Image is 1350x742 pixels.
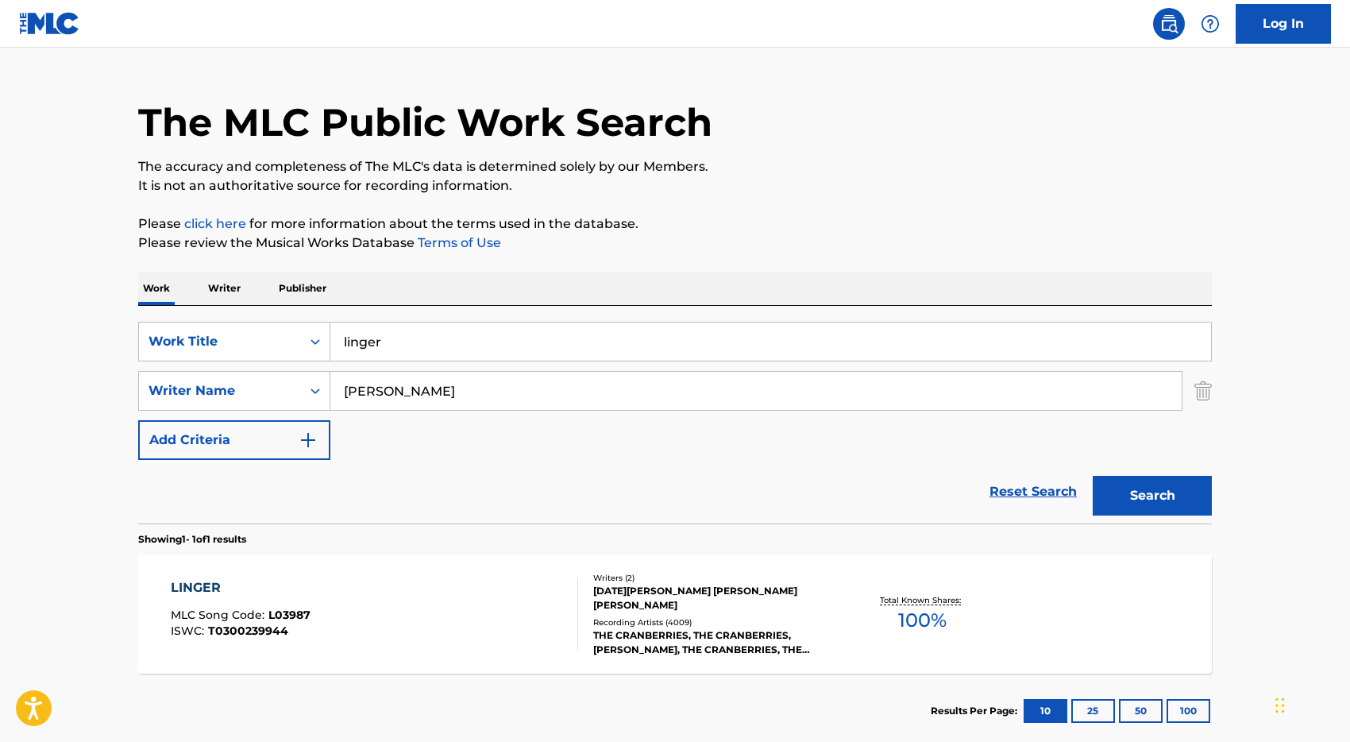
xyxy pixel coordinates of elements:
p: Total Known Shares: [880,594,965,606]
div: [DATE][PERSON_NAME] [PERSON_NAME] [PERSON_NAME] [593,584,833,613]
p: Work [138,272,175,305]
button: 100 [1167,699,1210,723]
p: It is not an authoritative source for recording information. [138,176,1212,195]
img: help [1201,14,1220,33]
span: T0300239944 [208,624,288,638]
a: LINGERMLC Song Code:L03987ISWC:T0300239944Writers (2)[DATE][PERSON_NAME] [PERSON_NAME] [PERSON_NA... [138,555,1212,674]
p: Please review the Musical Works Database [138,234,1212,253]
div: Help [1194,8,1226,40]
div: Recording Artists ( 4009 ) [593,616,833,628]
div: Work Title [148,332,291,351]
a: Public Search [1153,8,1185,40]
button: 50 [1119,699,1163,723]
button: 10 [1024,699,1067,723]
div: Drag [1275,682,1285,729]
p: Results Per Page: [931,704,1021,718]
span: L03987 [268,608,310,622]
div: THE CRANBERRIES, THE CRANBERRIES, [PERSON_NAME], THE CRANBERRIES, THE CRANBERRIES [593,628,833,657]
img: 9d2ae6d4665cec9f34b9.svg [299,431,318,450]
button: Search [1093,476,1212,516]
img: MLC Logo [19,12,80,35]
h1: The MLC Public Work Search [138,99,712,146]
span: 100 % [898,606,947,635]
p: Writer [203,272,245,305]
p: Publisher [274,272,331,305]
img: search [1159,14,1178,33]
a: Terms of Use [415,235,501,250]
form: Search Form [138,322,1212,524]
a: click here [184,216,246,231]
div: LINGER [171,578,310,597]
a: Reset Search [982,474,1085,509]
button: 25 [1071,699,1115,723]
div: Writer Name [148,381,291,400]
a: Log In [1236,4,1331,44]
button: Add Criteria [138,420,330,460]
span: ISWC : [171,624,208,638]
p: Please for more information about the terms used in the database. [138,214,1212,234]
img: Delete Criterion [1194,371,1212,411]
p: Showing 1 - 1 of 1 results [138,532,246,547]
p: The accuracy and completeness of The MLC's data is determined solely by our Members. [138,157,1212,176]
div: Writers ( 2 ) [593,572,833,584]
iframe: Chat Widget [1271,666,1350,742]
span: MLC Song Code : [171,608,268,622]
